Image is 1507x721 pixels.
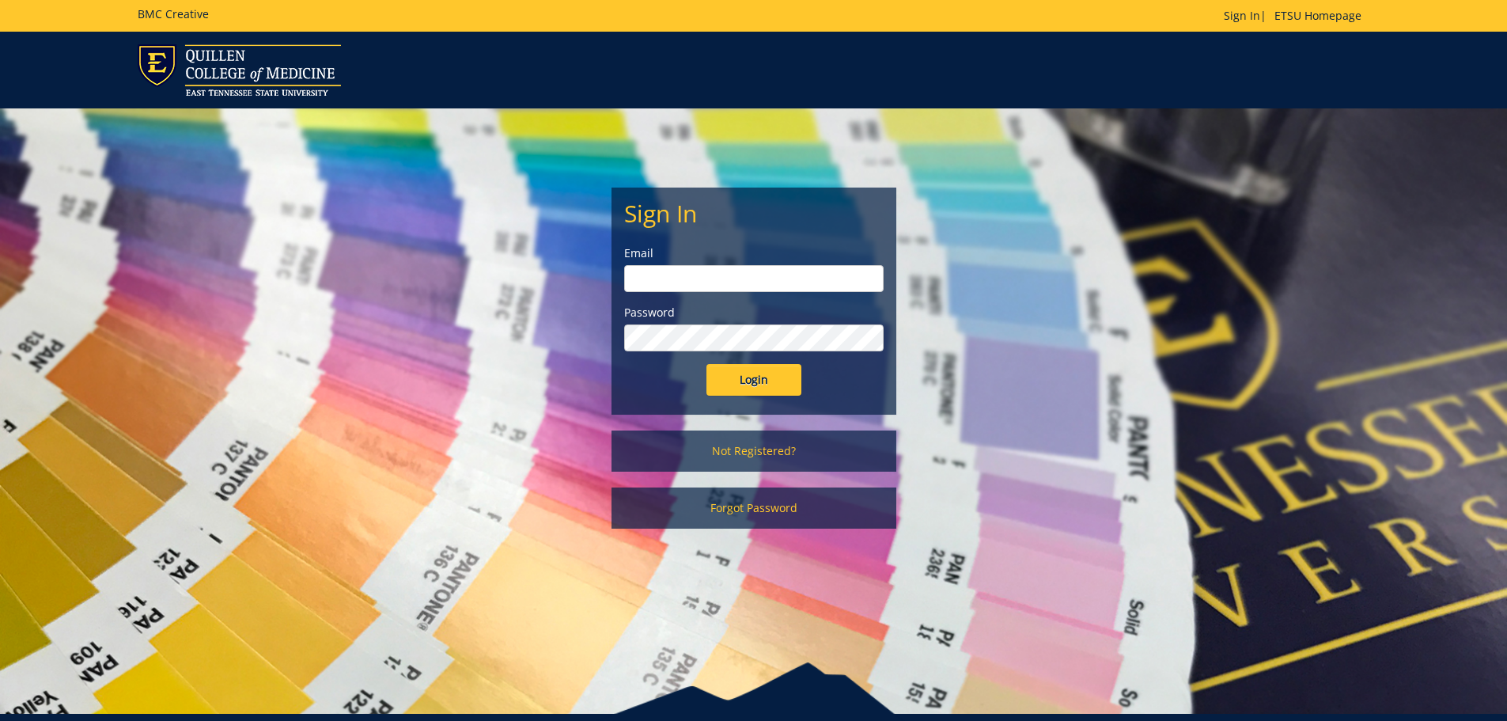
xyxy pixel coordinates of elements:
img: ETSU logo [138,44,341,96]
a: Sign In [1224,8,1260,23]
a: Forgot Password [612,488,896,529]
label: Email [624,245,884,261]
input: Login [706,364,801,396]
label: Password [624,305,884,321]
h5: BMC Creative [138,8,209,20]
p: | [1224,8,1369,24]
a: Not Registered? [612,431,896,472]
h2: Sign In [624,200,884,226]
a: ETSU Homepage [1267,8,1369,23]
